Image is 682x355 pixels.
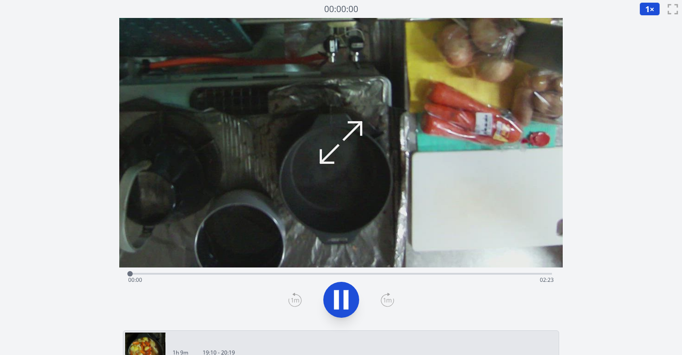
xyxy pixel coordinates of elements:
[324,3,358,16] a: 00:00:00
[645,4,650,14] span: 1
[540,276,554,284] span: 02:23
[639,2,660,16] button: 1×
